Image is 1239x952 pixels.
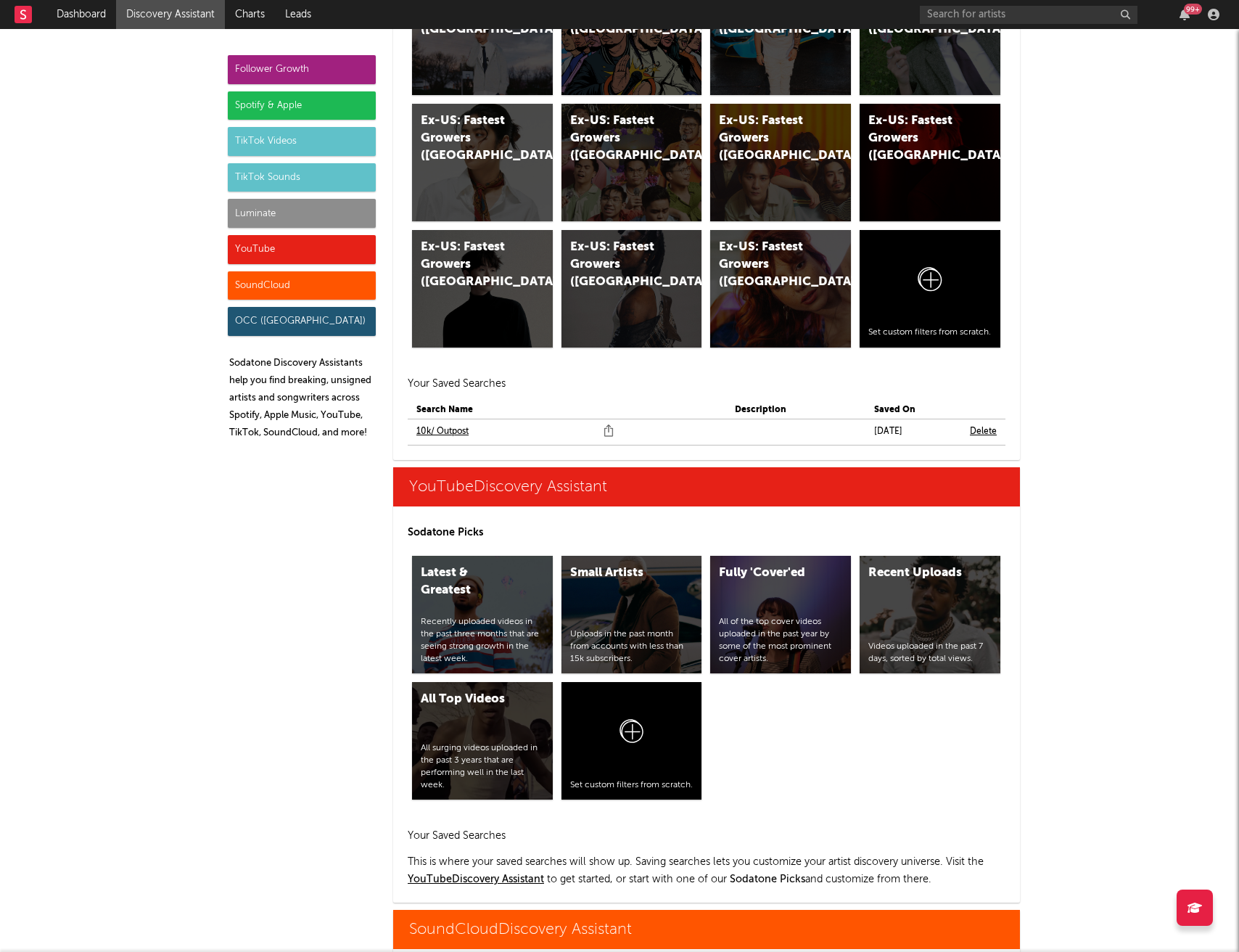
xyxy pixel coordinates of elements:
[421,742,544,791] div: All surging videos uploaded in the past 3 years that are performing well in the last week.
[228,199,376,228] div: Luminate
[393,467,1020,506] a: YouTubeDiscovery Assistant
[730,874,805,885] span: Sodatone Picks
[561,104,702,221] a: Ex-US: Fastest Growers ([GEOGRAPHIC_DATA])
[570,565,669,582] div: Small Artists
[719,565,818,582] div: Fully 'Cover'ed
[421,616,544,665] div: Recently uploaded videos in the past three months that are seeing strong growth in the latest week.
[868,327,992,339] div: Set custom filters from scratch.
[561,682,702,800] a: Set custom filters from scratch.
[961,419,1005,445] td: Delete
[228,163,376,192] div: TikTok Sounds
[1180,9,1190,20] button: 99+
[416,423,469,440] a: 10k/ Outpost
[412,682,553,800] a: All Top VideosAll surging videos uploaded in the past 3 years that are performing well in the las...
[408,524,1005,541] p: Sodatone Picks
[865,401,961,419] th: Saved On
[865,419,961,445] td: [DATE]
[860,230,1000,348] a: Set custom filters from scratch.
[228,271,376,300] div: SoundCloud
[860,556,1000,673] a: Recent UploadsVideos uploaded in the past 7 days, sorted by total views.
[570,628,693,665] div: Uploads in the past month from accounts with less than 15k subscribers.
[719,112,818,165] div: Ex-US: Fastest Growers ([GEOGRAPHIC_DATA])
[228,127,376,156] div: TikTok Videos
[228,307,376,336] div: OCC ([GEOGRAPHIC_DATA])
[229,355,376,442] p: Sodatone Discovery Assistants help you find breaking, unsigned artists and songwriters across Spo...
[920,6,1137,24] input: Search for artists
[860,104,1000,221] a: Ex-US: Fastest Growers ([GEOGRAPHIC_DATA])
[228,55,376,84] div: Follower Growth
[868,112,967,165] div: Ex-US: Fastest Growers ([GEOGRAPHIC_DATA])
[726,401,865,419] th: Description
[408,401,726,419] th: Search Name
[421,565,519,599] div: Latest & Greatest
[561,230,702,348] a: Ex-US: Fastest Growers ([GEOGRAPHIC_DATA])
[719,616,842,665] div: All of the top cover videos uploaded in the past year by some of the most prominent cover artists.
[421,112,519,165] div: Ex-US: Fastest Growers ([GEOGRAPHIC_DATA])
[719,239,818,291] div: Ex-US: Fastest Growers ([GEOGRAPHIC_DATA])
[868,641,992,665] div: Videos uploaded in the past 7 days, sorted by total views.
[421,239,519,291] div: Ex-US: Fastest Growers ([GEOGRAPHIC_DATA]/[GEOGRAPHIC_DATA]/[GEOGRAPHIC_DATA])
[868,565,967,582] div: Recent Uploads
[408,874,544,885] a: YouTubeDiscovery Assistant
[393,910,1020,949] a: SoundCloudDiscovery Assistant
[570,779,693,792] div: Set custom filters from scratch.
[570,239,669,291] div: Ex-US: Fastest Growers ([GEOGRAPHIC_DATA])
[710,104,851,221] a: Ex-US: Fastest Growers ([GEOGRAPHIC_DATA])
[408,827,1005,845] h2: Your Saved Searches
[408,853,1005,888] p: This is where your saved searches will show up. Saving searches lets you customize your artist di...
[570,112,669,165] div: Ex-US: Fastest Growers ([GEOGRAPHIC_DATA])
[408,375,1005,393] h2: Your Saved Searches
[412,104,553,221] a: Ex-US: Fastest Growers ([GEOGRAPHIC_DATA])
[561,556,702,673] a: Small ArtistsUploads in the past month from accounts with less than 15k subscribers.
[412,556,553,673] a: Latest & GreatestRecently uploaded videos in the past three months that are seeing strong growth ...
[1184,4,1202,15] div: 99 +
[228,235,376,264] div: YouTube
[421,691,519,708] div: All Top Videos
[710,230,851,348] a: Ex-US: Fastest Growers ([GEOGRAPHIC_DATA])
[412,230,553,348] a: Ex-US: Fastest Growers ([GEOGRAPHIC_DATA]/[GEOGRAPHIC_DATA]/[GEOGRAPHIC_DATA])
[710,556,851,673] a: Fully 'Cover'edAll of the top cover videos uploaded in the past year by some of the most prominen...
[228,91,376,120] div: Spotify & Apple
